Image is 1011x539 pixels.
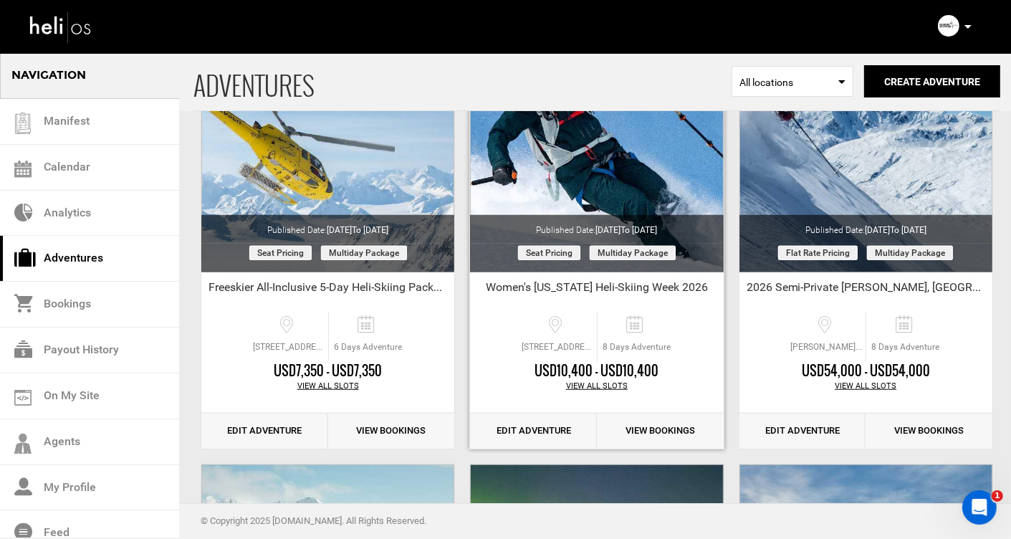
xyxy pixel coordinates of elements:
[249,246,312,260] span: Seat Pricing
[866,341,944,353] span: 8 Days Adventure
[12,113,34,134] img: guest-list.svg
[321,246,407,260] span: Multiday package
[329,341,407,353] span: 6 Days Adventure
[992,490,1003,502] span: 1
[470,215,723,237] div: Published Date:
[866,414,992,449] a: View Bookings
[739,280,992,301] div: 2026 Semi-Private [PERSON_NAME], [GEOGRAPHIC_DATA], [US_STATE]
[201,215,454,237] div: Published Date:
[14,434,32,454] img: agents-icon.svg
[470,381,723,392] div: View All Slots
[14,390,32,406] img: on_my_site.svg
[14,161,32,178] img: calendar.svg
[778,246,858,260] span: Flat Rate Pricing
[193,52,732,110] span: ADVENTURES
[29,8,93,46] img: heli-logo
[590,246,676,260] span: Multiday package
[201,280,454,301] div: Freeskier All-Inclusive 5-Day Heli-Skiing Package, [GEOGRAPHIC_DATA], [US_STATE]
[867,246,953,260] span: Multiday package
[739,75,845,90] span: All locations
[249,341,328,353] span: [STREET_ADDRESS][PERSON_NAME]
[739,414,866,449] a: Edit Adventure
[890,225,926,235] span: to [DATE]
[739,362,992,381] div: USD54,000 - USD54,000
[201,362,454,381] div: USD7,350 - USD7,350
[739,215,992,237] div: Published Date:
[787,341,866,353] span: [PERSON_NAME][GEOGRAPHIC_DATA], [STREET_ADDRESS][PERSON_NAME]
[518,246,580,260] span: Seat Pricing
[962,490,997,525] iframe: Intercom live chat
[598,341,676,353] span: 8 Days Adventure
[201,414,328,449] a: Edit Adventure
[732,66,853,97] span: Select box activate
[595,225,657,235] span: [DATE]
[327,225,388,235] span: [DATE]
[470,280,723,301] div: Women's [US_STATE] Heli-Skiing Week 2026
[352,225,388,235] span: to [DATE]
[518,341,597,353] span: [STREET_ADDRESS][PERSON_NAME]
[328,414,455,449] a: View Bookings
[621,225,657,235] span: to [DATE]
[470,362,723,381] div: USD10,400 - USD10,400
[201,381,454,392] div: View All Slots
[864,65,1000,97] button: Create Adventure
[865,225,926,235] span: [DATE]
[470,414,597,449] a: Edit Adventure
[938,15,959,37] img: 2fc09df56263535bfffc428f72fcd4c8.png
[739,381,992,392] div: View All Slots
[597,414,724,449] a: View Bookings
